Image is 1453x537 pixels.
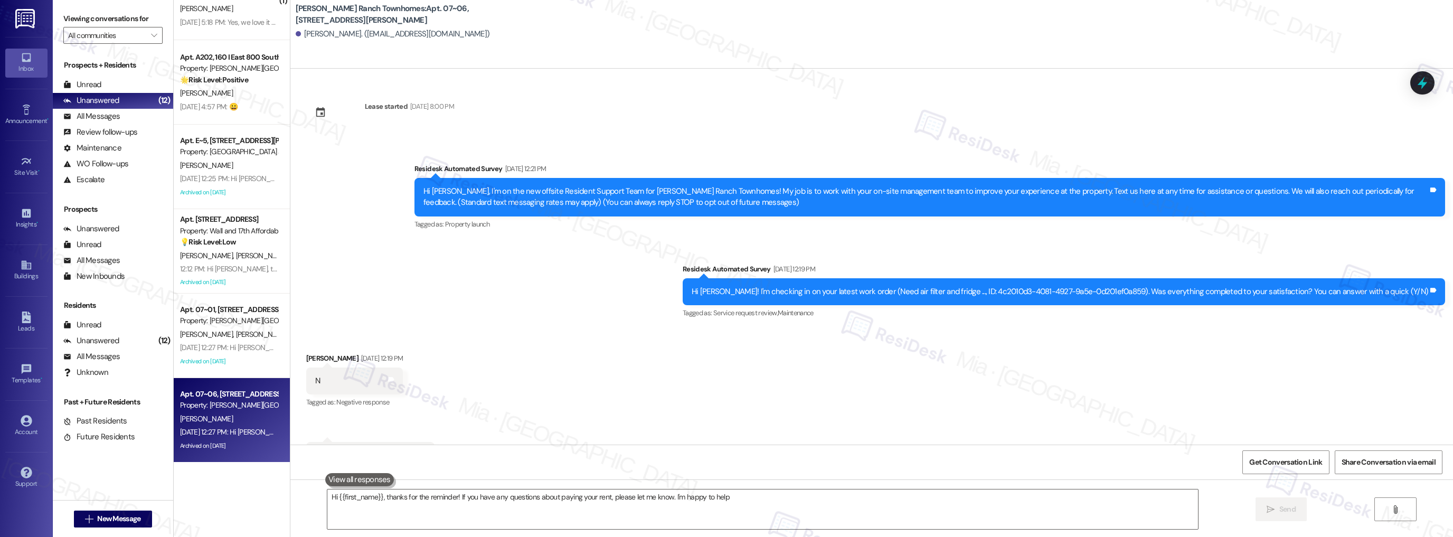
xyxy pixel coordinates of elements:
[68,27,146,44] input: All communities
[180,17,287,27] div: [DATE] 5:18 PM: Yes, we love it here!
[180,304,278,315] div: Apt. 07~01, [STREET_ADDRESS][PERSON_NAME]
[63,143,121,154] div: Maintenance
[5,204,48,233] a: Insights •
[63,367,108,378] div: Unknown
[180,146,278,157] div: Property: [GEOGRAPHIC_DATA] and Apartments
[1279,504,1296,515] span: Send
[5,256,48,285] a: Buildings
[5,153,48,181] a: Site Visit •
[53,60,173,71] div: Prospects + Residents
[683,305,1445,321] div: Tagged as:
[771,263,815,275] div: [DATE] 12:19 PM
[63,174,105,185] div: Escalate
[63,111,120,122] div: All Messages
[1256,497,1307,521] button: Send
[47,116,49,123] span: •
[445,220,489,229] span: Property launch
[179,276,279,289] div: Archived on [DATE]
[358,353,403,364] div: [DATE] 12:19 PM
[156,333,173,349] div: (12)
[180,237,236,247] strong: 💡 Risk Level: Low
[180,315,278,326] div: Property: [PERSON_NAME][GEOGRAPHIC_DATA] Townhomes
[15,9,37,29] img: ResiDesk Logo
[41,375,42,382] span: •
[74,511,152,527] button: New Message
[180,88,233,98] span: [PERSON_NAME]
[5,412,48,440] a: Account
[180,52,278,63] div: Apt. A202, 160 I East 800 South
[63,239,101,250] div: Unread
[38,167,40,175] span: •
[53,300,173,311] div: Residents
[180,329,236,339] span: [PERSON_NAME]
[97,513,140,524] span: New Message
[1267,505,1275,514] i: 
[180,389,278,400] div: Apt. 07~06, [STREET_ADDRESS][PERSON_NAME]
[180,400,278,411] div: Property: [PERSON_NAME][GEOGRAPHIC_DATA] Townhomes
[180,414,233,423] span: [PERSON_NAME]
[85,515,93,523] i: 
[414,216,1445,232] div: Tagged as:
[180,63,278,74] div: Property: [PERSON_NAME][GEOGRAPHIC_DATA]
[63,431,135,442] div: Future Residents
[423,186,1428,209] div: Hi [PERSON_NAME], I'm on the new offsite Resident Support Team for [PERSON_NAME] Ranch Townhomes!...
[63,351,120,362] div: All Messages
[63,335,119,346] div: Unanswered
[408,101,454,112] div: [DATE] 8:00 PM
[179,439,279,453] div: Archived on [DATE]
[5,464,48,492] a: Support
[53,397,173,408] div: Past + Future Residents
[63,79,101,90] div: Unread
[1391,505,1399,514] i: 
[5,49,48,77] a: Inbox
[36,219,38,227] span: •
[692,286,1428,297] div: Hi [PERSON_NAME]! I'm checking in on your latest work order (Need air filter and fridge ..., ID: ...
[63,11,163,27] label: Viewing conversations for
[296,29,490,40] div: [PERSON_NAME]. ([EMAIL_ADDRESS][DOMAIN_NAME])
[327,489,1199,529] textarea: Hi {{first_name}}, thanks for the reminder! If you have any questions about paying your
[414,163,1445,178] div: Residesk Automated Survey
[235,251,288,260] span: [PERSON_NAME]
[180,135,278,146] div: Apt. E~5, [STREET_ADDRESS][PERSON_NAME]
[296,3,507,26] b: [PERSON_NAME] Ranch Townhomes: Apt. 07~06, [STREET_ADDRESS][PERSON_NAME]
[180,75,248,84] strong: 🌟 Risk Level: Positive
[180,214,278,225] div: Apt. [STREET_ADDRESS]
[180,161,233,170] span: [PERSON_NAME]
[53,204,173,215] div: Prospects
[503,163,546,174] div: [DATE] 12:21 PM
[683,263,1445,278] div: Residesk Automated Survey
[180,427,618,437] div: [DATE] 12:27 PM: Hi [PERSON_NAME], how are you? This is a friendly reminder that your rent is due...
[180,102,238,111] div: [DATE] 4:57 PM: 😀
[156,92,173,109] div: (12)
[63,319,101,331] div: Unread
[180,4,233,13] span: [PERSON_NAME]
[336,398,389,407] span: Negative response
[1249,457,1322,468] span: Get Conversation Link
[63,255,120,266] div: All Messages
[1335,450,1442,474] button: Share Conversation via email
[315,375,320,387] div: N
[180,225,278,237] div: Property: Wall and 17th Affordable
[63,95,119,106] div: Unanswered
[63,158,128,169] div: WO Follow-ups
[180,343,686,352] div: [DATE] 12:27 PM: Hi [PERSON_NAME] and [PERSON_NAME], how are you? This is a friendly reminder tha...
[5,360,48,389] a: Templates •
[63,127,137,138] div: Review follow-ups
[713,308,778,317] span: Service request review ,
[63,223,119,234] div: Unanswered
[180,264,627,274] div: 12:12 PM: Hi [PERSON_NAME], thanks for clarifying! I understand the message wasn't for us. If you...
[306,394,403,410] div: Tagged as:
[63,416,127,427] div: Past Residents
[1342,457,1436,468] span: Share Conversation via email
[179,355,279,368] div: Archived on [DATE]
[235,329,288,339] span: [PERSON_NAME]
[1242,450,1329,474] button: Get Conversation Link
[179,186,279,199] div: Archived on [DATE]
[180,174,951,183] div: [DATE] 12:25 PM: Hi [PERSON_NAME]! We're so glad you chose [GEOGRAPHIC_DATA] and Apartments! We w...
[5,308,48,337] a: Leads
[63,271,125,282] div: New Inbounds
[778,308,814,317] span: Maintenance
[180,251,236,260] span: [PERSON_NAME]
[365,101,408,112] div: Lease started
[306,353,403,368] div: [PERSON_NAME]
